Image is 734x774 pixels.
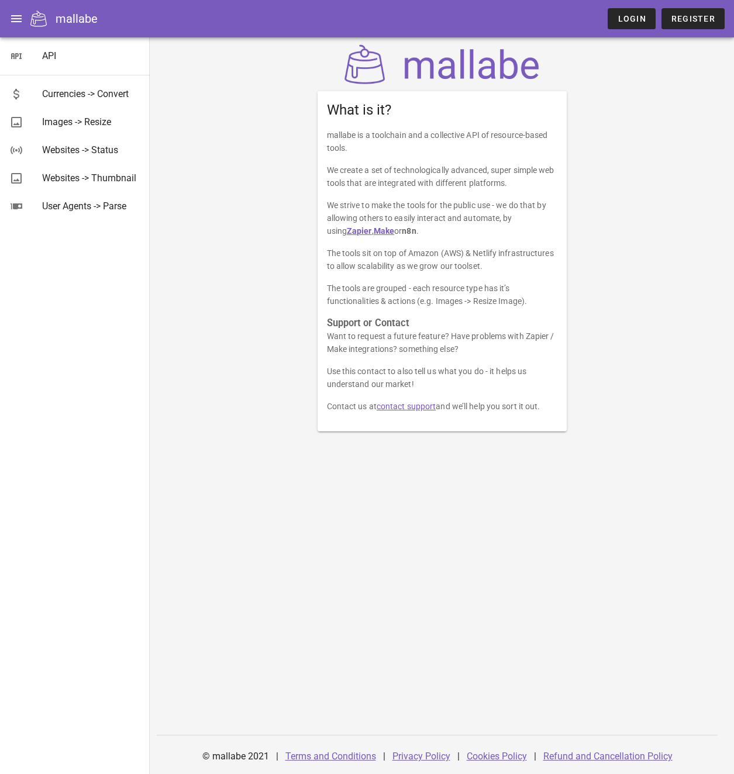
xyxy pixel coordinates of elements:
[671,14,715,23] span: Register
[327,365,557,391] p: Use this contact to also tell us what you do - it helps us understand our market!
[327,282,557,307] p: The tools are grouped - each resource type has it’s functionalities & actions (e.g. Images -> Res...
[457,742,460,770] div: |
[42,172,140,184] div: Websites -> Thumbnail
[327,247,557,272] p: The tools sit on top of Amazon (AWS) & Netlify infrastructures to allow scalability as we grow ou...
[661,8,725,29] a: Register
[56,10,98,27] div: mallabe
[347,226,372,236] a: Zapier
[342,44,543,84] img: mallabe Logo
[327,199,557,237] p: We strive to make the tools for the public use - we do that by allowing others to easily interact...
[42,116,140,127] div: Images -> Resize
[543,751,673,762] a: Refund and Cancellation Policy
[276,742,278,770] div: |
[327,400,557,413] p: Contact us at and we’ll help you sort it out.
[467,751,527,762] a: Cookies Policy
[285,751,376,762] a: Terms and Conditions
[327,129,557,154] p: mallabe is a toolchain and a collective API of resource-based tools.
[402,226,416,236] strong: n8n
[374,226,394,236] a: Make
[42,88,140,99] div: Currencies -> Convert
[318,91,567,129] div: What is it?
[42,144,140,156] div: Websites -> Status
[42,201,140,212] div: User Agents -> Parse
[327,317,557,330] h3: Support or Contact
[608,8,655,29] a: Login
[617,14,646,23] span: Login
[377,402,436,411] a: contact support
[392,751,450,762] a: Privacy Policy
[327,330,557,355] p: Want to request a future feature? Have problems with Zapier / Make integrations? something else?
[383,742,385,770] div: |
[327,164,557,189] p: We create a set of technologically advanced, super simple web tools that are integrated with diff...
[534,742,536,770] div: |
[42,50,140,61] div: API
[195,742,276,770] div: © mallabe 2021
